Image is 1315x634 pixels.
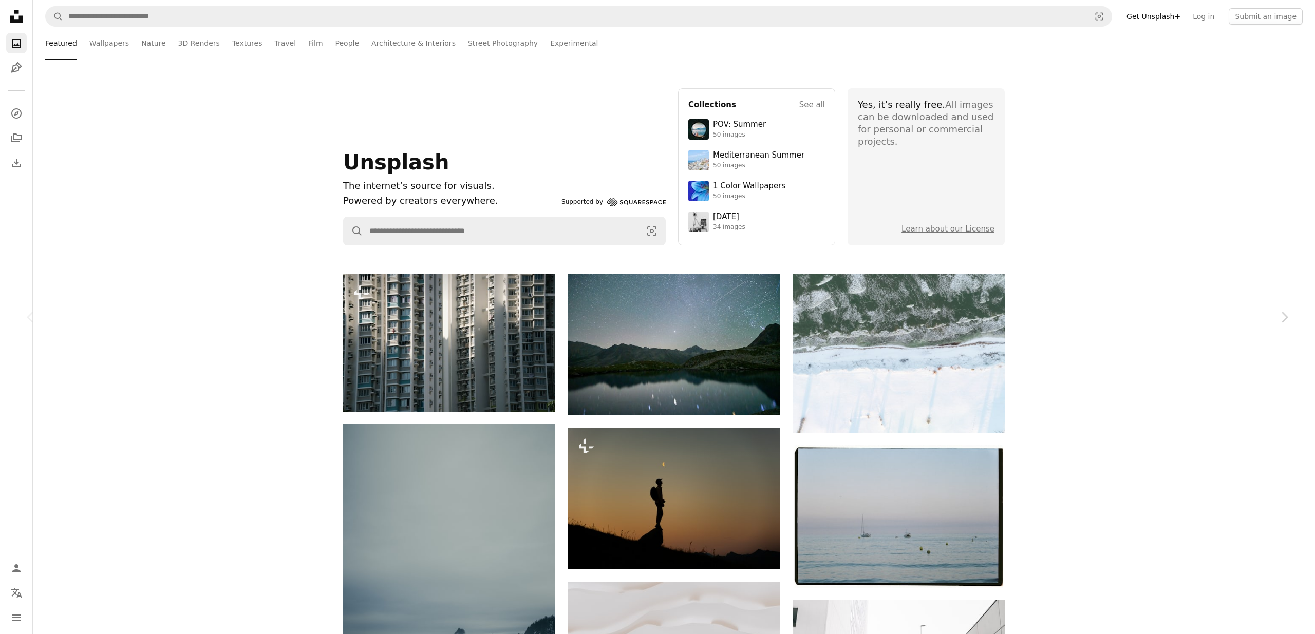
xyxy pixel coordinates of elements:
a: 1 Color Wallpapers50 images [688,181,825,201]
a: Next [1253,268,1315,367]
a: Film [308,27,323,60]
a: Supported by [561,196,666,208]
h1: The internet’s source for visuals. [343,179,557,194]
a: Starry night sky over a calm mountain lake [568,340,780,349]
a: Get Unsplash+ [1120,8,1187,25]
div: Mediterranean Summer [713,150,804,161]
img: Snow covered landscape with frozen water [793,274,1005,433]
a: Log in [1187,8,1220,25]
img: Two sailboats on calm ocean water at dusk [793,445,1005,588]
a: Snow covered landscape with frozen water [793,349,1005,358]
a: See all [799,99,825,111]
button: Visual search [1087,7,1112,26]
button: Menu [6,607,27,628]
img: photo-1682590564399-95f0109652fe [688,212,709,232]
a: Surfer walking on a misty beach with surfboard [343,578,555,587]
form: Find visuals sitewide [343,217,666,245]
button: Language [6,583,27,603]
form: Find visuals sitewide [45,6,1112,27]
a: Explore [6,103,27,124]
img: premium_photo-1688045582333-c8b6961773e0 [688,181,709,201]
button: Visual search [638,217,665,245]
span: Unsplash [343,150,449,174]
button: Search Unsplash [46,7,63,26]
div: 34 images [713,223,745,232]
button: Search Unsplash [344,217,363,245]
a: Experimental [550,27,598,60]
a: Nature [141,27,165,60]
img: Starry night sky over a calm mountain lake [568,274,780,415]
div: 50 images [713,193,785,201]
p: Powered by creators everywhere. [343,194,557,208]
a: Learn about our License [901,224,994,234]
div: POV: Summer [713,120,766,130]
img: premium_photo-1753820185677-ab78a372b033 [688,119,709,140]
div: 50 images [713,131,766,139]
a: Mediterranean Summer50 images [688,150,825,170]
a: 3D Renders [178,27,220,60]
h4: Collections [688,99,736,111]
img: Silhouette of a hiker looking at the moon at sunset. [568,428,780,569]
a: Two sailboats on calm ocean water at dusk [793,512,1005,521]
div: 50 images [713,162,804,170]
a: People [335,27,360,60]
a: Illustrations [6,57,27,78]
div: [DATE] [713,212,745,222]
img: Tall apartment buildings with many windows and balconies. [343,274,555,412]
a: Silhouette of a hiker looking at the moon at sunset. [568,493,780,503]
a: Travel [274,27,296,60]
button: Submit an image [1229,8,1303,25]
a: Download History [6,152,27,173]
span: Yes, it’s really free. [858,99,945,110]
a: Wallpapers [89,27,129,60]
a: Log in / Sign up [6,558,27,579]
a: Textures [232,27,262,60]
a: POV: Summer50 images [688,119,825,140]
a: Collections [6,128,27,148]
a: [DATE]34 images [688,212,825,232]
a: Tall apartment buildings with many windows and balconies. [343,338,555,347]
div: All images can be downloaded and used for personal or commercial projects. [858,99,994,148]
div: 1 Color Wallpapers [713,181,785,191]
a: Street Photography [468,27,538,60]
img: premium_photo-1688410049290-d7394cc7d5df [688,150,709,170]
a: Architecture & Interiors [371,27,456,60]
a: Photos [6,33,27,53]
